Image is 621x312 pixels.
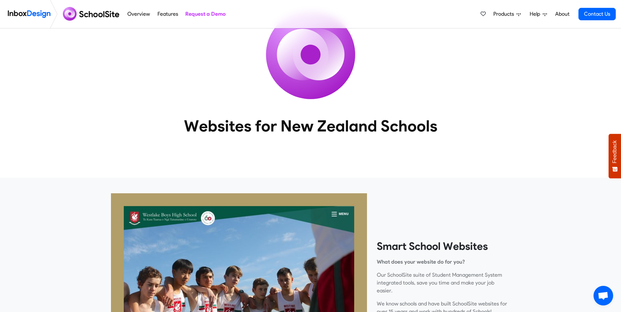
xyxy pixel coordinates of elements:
[491,8,523,21] a: Products
[377,271,510,295] p: Our SchoolSite suite of Student Management System integrated tools, save you time and make your j...
[183,8,227,21] a: Request a Demo
[155,8,180,21] a: Features
[155,116,466,136] heading: Websites for New Zealand Schools
[612,140,618,163] span: Feedback
[609,134,621,178] button: Feedback - Show survey
[60,6,124,22] img: schoolsite logo
[126,8,152,21] a: Overview
[530,10,543,18] span: Help
[553,8,571,21] a: About
[377,240,510,253] heading: Smart School Websites
[527,8,550,21] a: Help
[377,259,465,265] strong: What does your website do for you?
[594,286,613,305] div: Open chat
[493,10,517,18] span: Products
[578,8,616,20] a: Contact Us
